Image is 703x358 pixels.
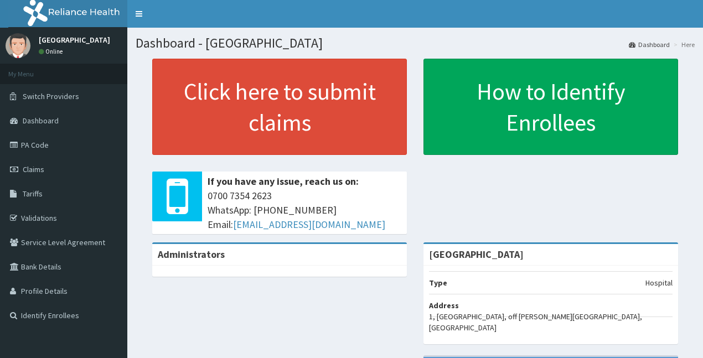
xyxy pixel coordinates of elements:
span: Switch Providers [23,91,79,101]
img: User Image [6,33,30,58]
span: Claims [23,164,44,174]
p: Hospital [645,277,673,288]
b: If you have any issue, reach us on: [208,175,359,188]
b: Type [429,278,447,288]
b: Address [429,300,459,310]
p: 1, [GEOGRAPHIC_DATA], off [PERSON_NAME][GEOGRAPHIC_DATA], [GEOGRAPHIC_DATA] [429,311,673,333]
li: Here [671,40,695,49]
span: 0700 7354 2623 WhatsApp: [PHONE_NUMBER] Email: [208,189,401,231]
a: Click here to submit claims [152,59,407,155]
span: Dashboard [23,116,59,126]
a: How to Identify Enrollees [423,59,678,155]
strong: [GEOGRAPHIC_DATA] [429,248,524,261]
a: Dashboard [629,40,670,49]
b: Administrators [158,248,225,261]
span: Tariffs [23,189,43,199]
h1: Dashboard - [GEOGRAPHIC_DATA] [136,36,695,50]
p: [GEOGRAPHIC_DATA] [39,36,110,44]
a: Online [39,48,65,55]
a: [EMAIL_ADDRESS][DOMAIN_NAME] [233,218,385,231]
